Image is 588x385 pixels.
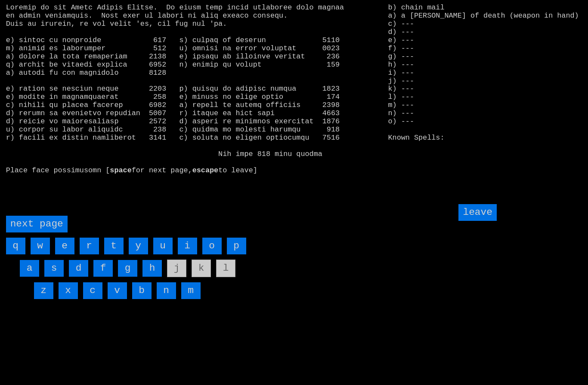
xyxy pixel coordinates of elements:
input: c [83,282,102,299]
input: w [31,238,50,254]
input: z [34,282,53,299]
input: h [142,260,162,277]
input: p [227,238,246,254]
b: space [110,166,131,174]
input: r [80,238,99,254]
input: leave [458,204,496,221]
input: i [178,238,197,254]
input: s [44,260,64,277]
stats: b) chain mail a) a [PERSON_NAME] of death (weapon in hand) c) --- d) --- e) --- f) --- g) --- h) ... [388,4,582,119]
input: u [153,238,173,254]
input: e [55,238,74,254]
input: d [69,260,88,277]
input: y [129,238,148,254]
input: q [6,238,25,254]
b: escape [192,166,218,174]
input: a [20,260,39,277]
input: b [132,282,152,299]
input: g [118,260,137,277]
input: v [108,282,127,299]
input: x [59,282,78,299]
larn: Loremip do sit Ametc Adipis Elitse. Do eiusm temp incid utlaboree dolo magnaa en admin veniamquis... [6,4,377,196]
input: n [157,282,176,299]
input: t [104,238,124,254]
input: next page [6,216,68,232]
input: o [202,238,222,254]
input: m [181,282,201,299]
input: f [93,260,113,277]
